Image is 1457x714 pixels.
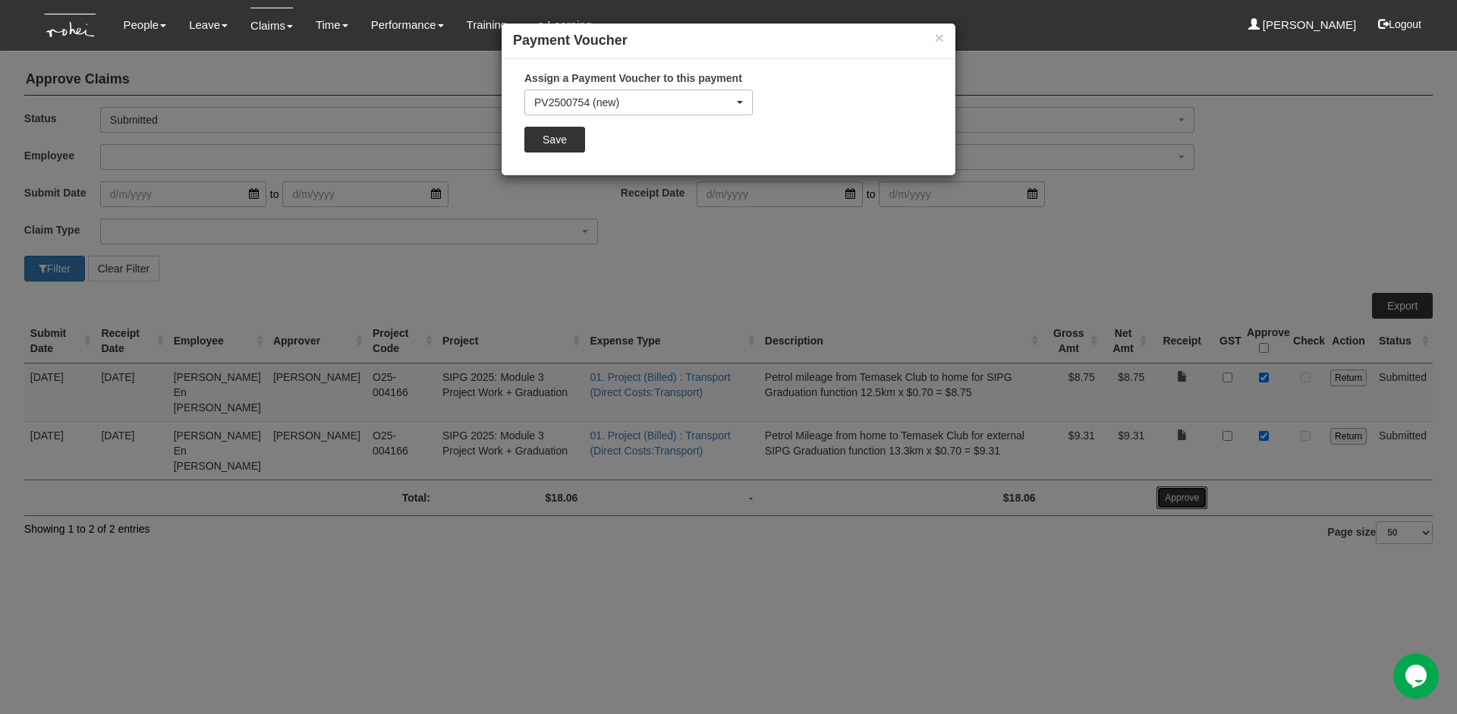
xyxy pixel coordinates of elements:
label: Assign a Payment Voucher to this payment [524,71,742,86]
input: Save [524,127,585,153]
button: × [935,30,944,46]
iframe: chat widget [1393,653,1442,699]
button: PV2500754 (new) [524,90,753,115]
b: Payment Voucher [513,33,628,48]
div: PV2500754 (new) [534,95,734,110]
